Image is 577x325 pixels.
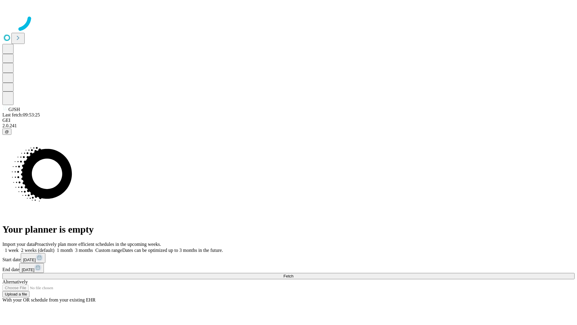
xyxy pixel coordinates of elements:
[2,128,11,135] button: @
[2,297,96,302] span: With your OR schedule from your existing EHR
[5,248,19,253] span: 1 week
[2,123,575,128] div: 2.0.241
[2,273,575,279] button: Fetch
[2,263,575,273] div: End date
[2,279,28,284] span: Alternatively
[2,253,575,263] div: Start date
[2,224,575,235] h1: Your planner is empty
[2,291,29,297] button: Upload a file
[75,248,93,253] span: 3 months
[35,242,161,247] span: Proactively plan more efficient schedules in the upcoming weeks.
[122,248,223,253] span: Dates can be optimized up to 3 months in the future.
[2,112,40,117] span: Last fetch: 09:53:25
[23,258,36,262] span: [DATE]
[21,253,45,263] button: [DATE]
[21,248,54,253] span: 2 weeks (default)
[2,242,35,247] span: Import your data
[2,118,575,123] div: GEI
[19,263,44,273] button: [DATE]
[57,248,73,253] span: 1 month
[283,274,293,278] span: Fetch
[95,248,122,253] span: Custom range
[8,107,20,112] span: GJSH
[5,129,9,134] span: @
[22,268,34,272] span: [DATE]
